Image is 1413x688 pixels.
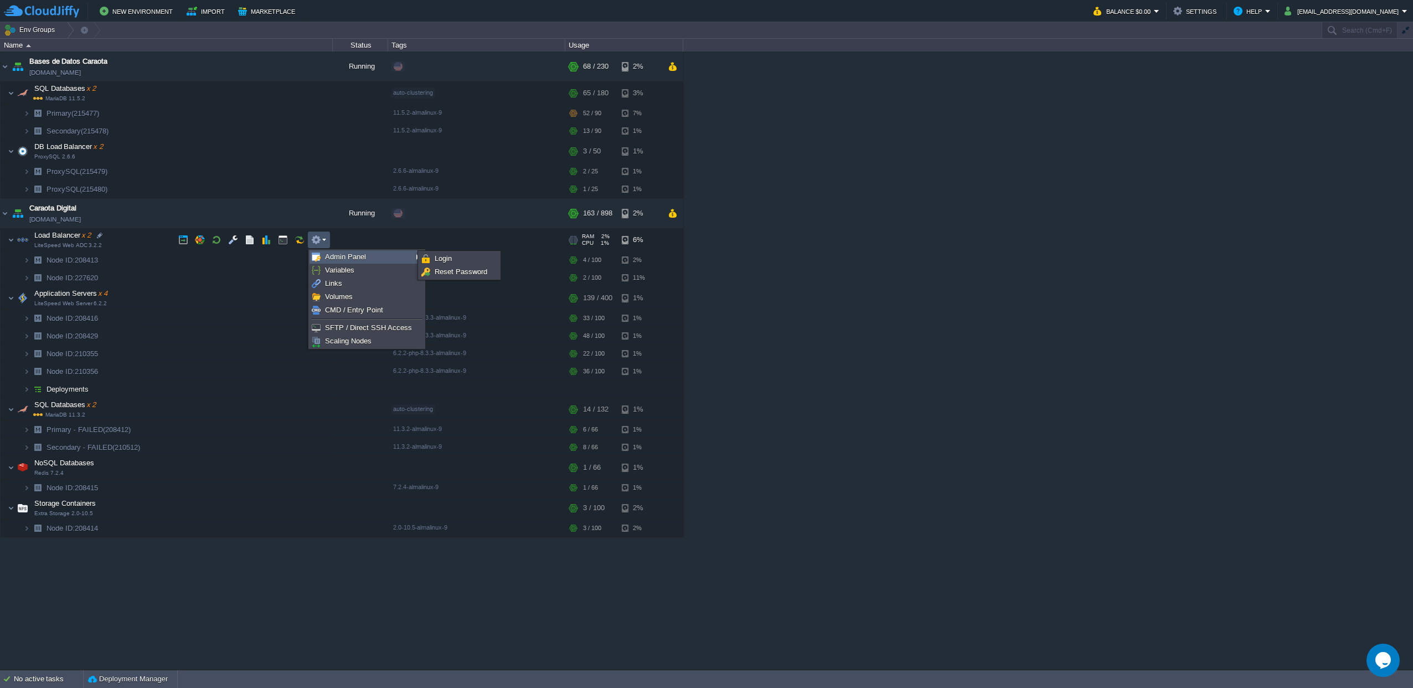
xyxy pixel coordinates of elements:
a: Admin Panel [310,251,424,263]
img: AMDAwAAAACH5BAEAAAAALAAAAAABAAEAAAICRAEAOw== [30,381,45,398]
div: 1% [622,140,658,162]
span: 208414 [45,523,100,533]
span: Bases de Datos Caraota [29,56,107,67]
img: AMDAwAAAACH5BAEAAAAALAAAAAABAAEAAAICRAEAOw== [23,421,30,438]
img: AMDAwAAAACH5BAEAAAAALAAAAAABAAEAAAICRAEAOw== [30,327,45,345]
div: 22 / 100 [583,345,605,362]
div: 3% [622,82,658,104]
div: No active tasks [14,670,83,688]
img: AMDAwAAAACH5BAEAAAAALAAAAAABAAEAAAICRAEAOw== [1,52,9,81]
div: 1% [622,181,658,198]
a: DB Load Balancerx 2ProxySQL 2.6.6 [33,142,105,151]
a: CMD / Entry Point [310,304,424,316]
div: 14 / 132 [583,398,608,420]
a: ProxySQL(215480) [45,184,109,194]
img: AMDAwAAAACH5BAEAAAAALAAAAAABAAEAAAICRAEAOw== [23,122,30,140]
span: CPU [582,240,594,247]
a: Login [420,253,499,265]
iframe: chat widget [1366,644,1402,677]
div: WordPress [388,287,565,309]
div: Status [333,39,388,52]
button: Import [187,4,228,18]
span: 2.0-10.5-almalinux-9 [393,524,447,531]
span: DB Load Balancer [33,142,105,151]
span: 6.2.2-php-8.3.3-almalinux-9 [393,314,466,321]
a: Deployments [45,384,90,394]
span: 2.6.6-almalinux-9 [393,185,439,192]
span: Variables [325,266,354,274]
img: AMDAwAAAACH5BAEAAAAALAAAAAABAAEAAAICRAEAOw== [15,497,30,519]
span: Scaling Nodes [325,337,372,345]
span: Node ID: [47,484,75,492]
div: 6 / 66 [583,421,598,438]
img: AMDAwAAAACH5BAEAAAAALAAAAAABAAEAAAICRAEAOw== [30,363,45,380]
a: Application Serversx 4LiteSpeed Web Server 6.2.2 [33,289,109,297]
img: AMDAwAAAACH5BAEAAAAALAAAAAABAAEAAAICRAEAOw== [8,398,14,420]
button: Deployment Manager [88,674,168,685]
img: AMDAwAAAACH5BAEAAAAALAAAAAABAAEAAAICRAEAOw== [8,287,14,309]
div: 36 / 100 [583,363,605,380]
span: ProxySQL [45,184,109,194]
span: 227620 [45,273,100,283]
div: 1% [622,363,658,380]
img: AMDAwAAAACH5BAEAAAAALAAAAAABAAEAAAICRAEAOw== [30,345,45,362]
span: ProxySQL 2.6.6 [34,153,75,160]
span: Links [325,279,342,287]
div: 68 / 230 [583,52,608,81]
span: x 2 [80,231,91,239]
span: (215477) [71,109,99,117]
a: SQL Databasesx 2MariaDB 11.5.2 [33,84,97,93]
div: 163 / 898 [583,198,612,228]
div: 2% [622,198,658,228]
div: Running [333,52,388,81]
span: x 2 [85,84,96,93]
span: MariaDB 11.3.2 [33,412,85,418]
div: 1% [622,122,658,140]
span: 208429 [45,331,100,341]
span: Load Balancer [33,230,92,240]
div: Tags [389,39,565,52]
img: AMDAwAAAACH5BAEAAAAALAAAAAABAAEAAAICRAEAOw== [30,122,45,140]
div: 48 / 100 [583,327,605,345]
img: AMDAwAAAACH5BAEAAAAALAAAAAABAAEAAAICRAEAOw== [30,479,45,496]
img: AMDAwAAAACH5BAEAAAAALAAAAAABAAEAAAICRAEAOw== [15,140,30,162]
button: Balance $0.00 [1094,4,1154,18]
a: NoSQL DatabasesRedis 7.2.4 [33,459,96,467]
div: 1% [622,287,658,309]
img: AMDAwAAAACH5BAEAAAAALAAAAAABAAEAAAICRAEAOw== [15,456,30,479]
span: CMD / Entry Point [325,306,383,314]
a: [DOMAIN_NAME] [29,214,81,225]
img: AMDAwAAAACH5BAEAAAAALAAAAAABAAEAAAICRAEAOw== [23,105,30,122]
a: Load Balancerx 2LiteSpeed Web ADC 3.2.2 [33,231,92,239]
a: Primary - FAILED(208412) [45,425,132,434]
a: Caraota Digital [29,203,76,214]
a: Secondary(215478) [45,126,110,136]
span: Node ID: [47,350,75,358]
span: Secondary [45,126,110,136]
a: Secondary - FAILED(210512) [45,443,142,452]
span: (208412) [103,425,131,434]
span: 11.5.2-almalinux-9 [393,127,442,134]
span: x 4 [97,289,108,297]
a: Node ID:210355 [45,349,100,358]
img: AMDAwAAAACH5BAEAAAAALAAAAAABAAEAAAICRAEAOw== [8,229,14,251]
div: 8 / 66 [583,439,598,456]
span: Node ID: [47,332,75,340]
span: SFTP / Direct SSH Access [325,324,412,332]
span: Node ID: [47,314,75,322]
button: Marketplace [238,4,298,18]
span: (215479) [80,167,107,176]
img: AMDAwAAAACH5BAEAAAAALAAAAAABAAEAAAICRAEAOw== [8,456,14,479]
div: 3 / 100 [583,520,601,537]
span: 6.2.2-php-8.3.3-almalinux-9 [393,350,466,356]
img: AMDAwAAAACH5BAEAAAAALAAAAAABAAEAAAICRAEAOw== [23,327,30,345]
div: 7% [622,105,658,122]
a: Node ID:208415 [45,483,100,492]
span: Secondary - FAILED [45,443,142,452]
div: 1% [622,345,658,362]
img: AMDAwAAAACH5BAEAAAAALAAAAAABAAEAAAICRAEAOw== [10,198,25,228]
span: SQL Databases [33,84,97,93]
img: AMDAwAAAACH5BAEAAAAALAAAAAABAAEAAAICRAEAOw== [8,140,14,162]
